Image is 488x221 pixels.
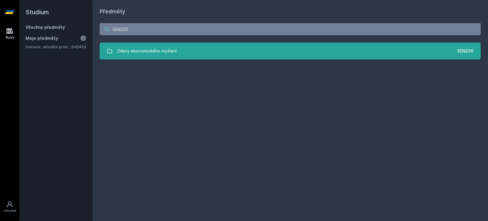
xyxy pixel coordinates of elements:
[3,209,16,213] div: Uživatel
[1,198,18,216] a: Uživatel
[457,48,473,54] div: 5EN200
[1,24,18,43] a: Study
[26,44,71,50] a: Geneze, aktuální problémy a budoucnost Evropské unie
[71,44,86,49] a: 5HD403
[117,45,177,57] div: Dějiny ekonomického myšlení
[26,25,65,30] a: Všechny předměty
[5,35,14,40] div: Study
[100,7,481,16] h1: Předměty
[26,35,58,41] span: Moje předměty
[100,23,481,35] input: Název nebo ident předmětu…
[100,42,481,59] a: Dějiny ekonomického myšlení 5EN200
